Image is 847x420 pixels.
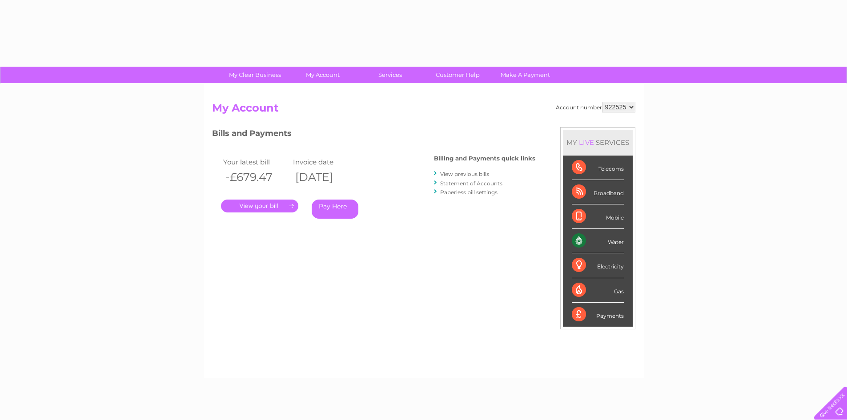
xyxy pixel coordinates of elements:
a: Customer Help [421,67,494,83]
a: . [221,200,298,212]
a: Make A Payment [489,67,562,83]
td: Invoice date [291,156,361,168]
div: Payments [572,303,624,327]
a: Paperless bill settings [440,189,498,196]
a: Statement of Accounts [440,180,502,187]
td: Your latest bill [221,156,291,168]
div: Water [572,229,624,253]
h2: My Account [212,102,635,119]
div: MY SERVICES [563,130,633,155]
h3: Bills and Payments [212,127,535,143]
a: Pay Here [312,200,358,219]
a: My Account [286,67,359,83]
div: Broadband [572,180,624,204]
th: [DATE] [291,168,361,186]
div: Mobile [572,204,624,229]
a: Services [353,67,427,83]
a: View previous bills [440,171,489,177]
th: -£679.47 [221,168,291,186]
a: My Clear Business [218,67,292,83]
div: Gas [572,278,624,303]
div: Telecoms [572,156,624,180]
div: Account number [556,102,635,112]
div: Electricity [572,253,624,278]
h4: Billing and Payments quick links [434,155,535,162]
div: LIVE [577,138,596,147]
